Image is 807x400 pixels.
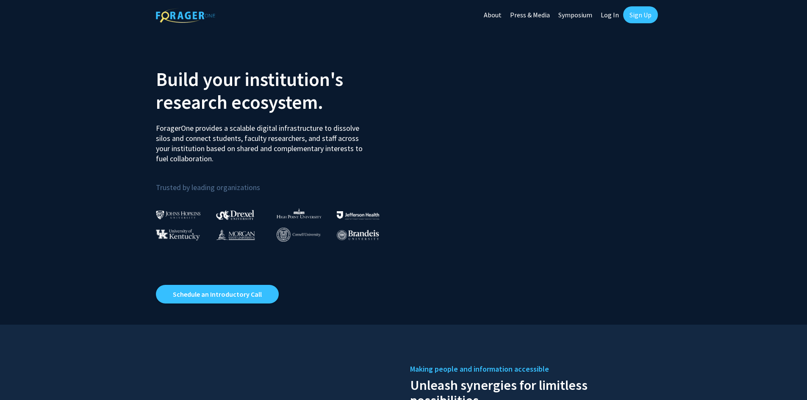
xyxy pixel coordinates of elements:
p: Trusted by leading organizations [156,171,397,194]
img: University of Kentucky [156,229,200,240]
a: Sign Up [623,6,658,23]
h5: Making people and information accessible [410,363,652,375]
img: Morgan State University [216,229,255,240]
img: Brandeis University [337,230,379,240]
img: Cornell University [277,228,321,242]
a: Opens in a new tab [156,285,279,303]
img: Thomas Jefferson University [337,211,379,219]
img: High Point University [277,208,322,218]
h2: Build your institution's research ecosystem. [156,68,397,113]
img: Drexel University [216,210,254,220]
img: ForagerOne Logo [156,8,215,23]
img: Johns Hopkins University [156,210,201,219]
p: ForagerOne provides a scalable digital infrastructure to dissolve silos and connect students, fac... [156,117,369,164]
